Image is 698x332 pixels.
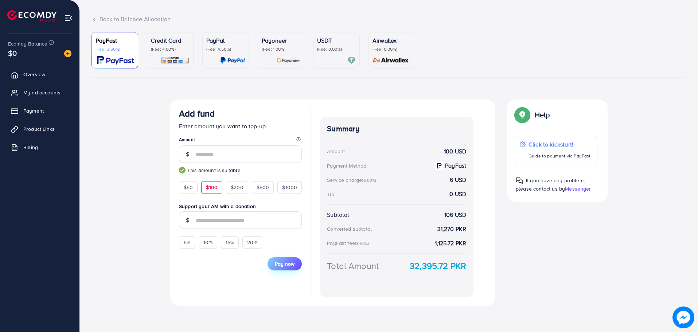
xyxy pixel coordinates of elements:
strong: 0 USD [449,190,466,198]
div: Payment Method [327,162,366,169]
img: image [64,50,71,57]
img: guide [179,167,186,173]
h3: Add fund [179,108,215,119]
h4: Summary [327,124,466,133]
span: $1000 [282,184,297,191]
strong: PayFast [445,161,466,170]
legend: Amount [179,136,302,145]
img: Popup guide [516,108,529,121]
span: Pay now [275,260,295,267]
img: card [276,56,300,65]
p: (Fee: 3.60%) [95,46,134,52]
img: card [370,56,411,65]
div: Converted subtotal [327,225,372,233]
span: Payment [23,107,44,114]
small: This amount is suitable [179,167,302,174]
label: Support your AM with a donation [179,203,302,210]
div: Service charge [327,176,378,184]
strong: 6 USD [450,176,466,184]
span: If you have any problem, please contact us by [516,177,585,192]
strong: 32,395.72 PKR [410,259,466,272]
div: Back to Balance Allocation [91,15,686,23]
small: (3.60%) [355,241,369,246]
div: Amount [327,148,345,155]
img: card [347,56,356,65]
p: Guide to payment via PayFast [529,152,590,160]
span: 15% [226,239,234,246]
div: Subtotal [327,211,349,219]
div: PayFast fee [327,239,371,247]
div: Total Amount [327,259,379,272]
span: Messenger [565,185,591,192]
img: image [672,306,694,328]
img: logo [7,10,56,22]
span: Billing [23,144,38,151]
p: Enter amount you want to top-up [179,122,302,130]
span: Product Links [23,125,55,133]
img: Popup guide [516,177,523,184]
p: PayPal [206,36,245,45]
a: Product Links [5,122,74,136]
p: USDT [317,36,356,45]
span: $500 [257,184,269,191]
p: PayFast [95,36,134,45]
img: card [220,56,245,65]
span: My ad accounts [23,89,61,96]
strong: 100 USD [444,147,466,156]
span: $50 [184,184,193,191]
p: Airwallex [373,36,411,45]
img: menu [64,14,73,22]
img: payment [435,162,443,170]
span: 5% [184,239,190,246]
span: 20% [247,239,257,246]
span: $200 [231,184,243,191]
div: Tip [327,191,334,198]
p: (Fee: 4.00%) [151,46,190,52]
p: Credit Card [151,36,190,45]
img: card [97,56,134,65]
p: (Fee: 1.00%) [262,46,300,52]
p: Help [535,110,550,119]
span: Ecomdy Balance [8,40,47,47]
p: (Fee: 4.50%) [206,46,245,52]
strong: 1,125.72 PKR [435,239,466,247]
span: $0 [8,48,17,58]
a: My ad accounts [5,85,74,100]
p: (Fee: 0.00%) [373,46,411,52]
p: Payoneer [262,36,300,45]
small: (6.00%) [362,177,376,183]
strong: 106 USD [444,211,466,219]
span: 10% [203,239,212,246]
p: (Fee: 0.00%) [317,46,356,52]
a: Payment [5,103,74,118]
a: Overview [5,67,74,82]
button: Pay now [268,257,302,270]
strong: 31,270 PKR [437,225,467,233]
p: Click to kickstart! [529,140,590,149]
a: Billing [5,140,74,155]
span: $100 [206,184,218,191]
span: Overview [23,71,45,78]
img: card [161,56,190,65]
